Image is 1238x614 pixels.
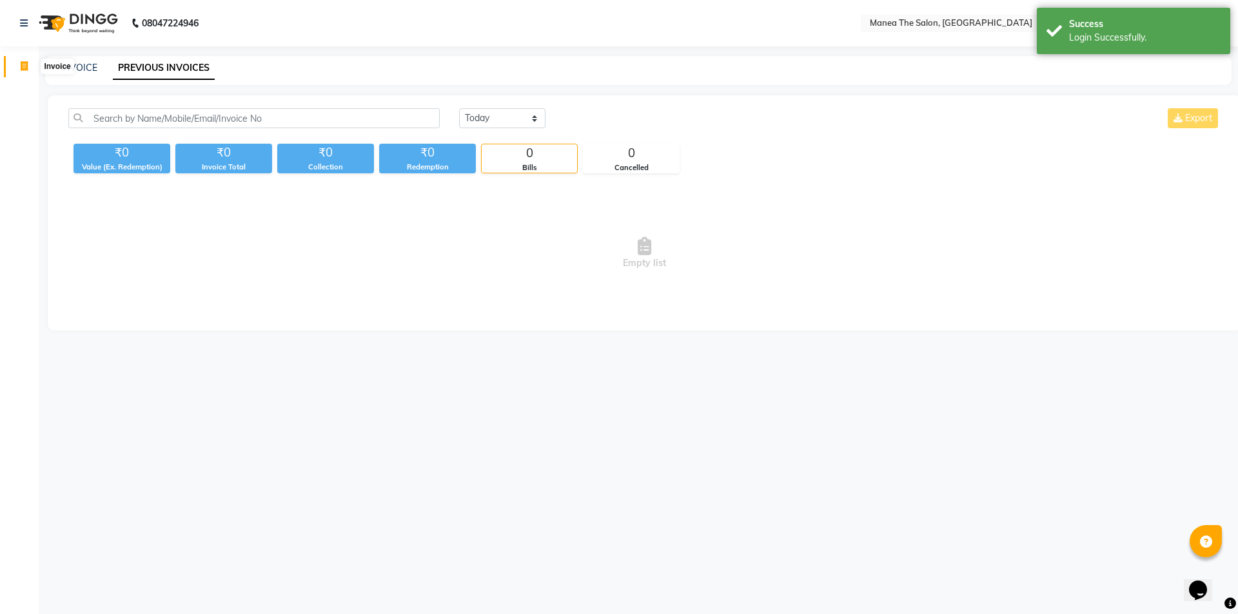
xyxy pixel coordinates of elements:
div: Redemption [379,162,476,173]
div: ₹0 [74,144,170,162]
div: 0 [482,144,577,162]
div: Collection [277,162,374,173]
div: Value (Ex. Redemption) [74,162,170,173]
span: Empty list [68,189,1221,318]
div: 0 [584,144,679,162]
img: logo [33,5,121,41]
div: Login Successfully. [1069,31,1221,44]
div: ₹0 [277,144,374,162]
b: 08047224946 [142,5,199,41]
div: Invoice [41,59,74,74]
div: Success [1069,17,1221,31]
div: Bills [482,162,577,173]
input: Search by Name/Mobile/Email/Invoice No [68,108,440,128]
a: PREVIOUS INVOICES [113,57,215,80]
div: Invoice Total [175,162,272,173]
div: ₹0 [379,144,476,162]
iframe: chat widget [1184,562,1225,601]
div: ₹0 [175,144,272,162]
div: Cancelled [584,162,679,173]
